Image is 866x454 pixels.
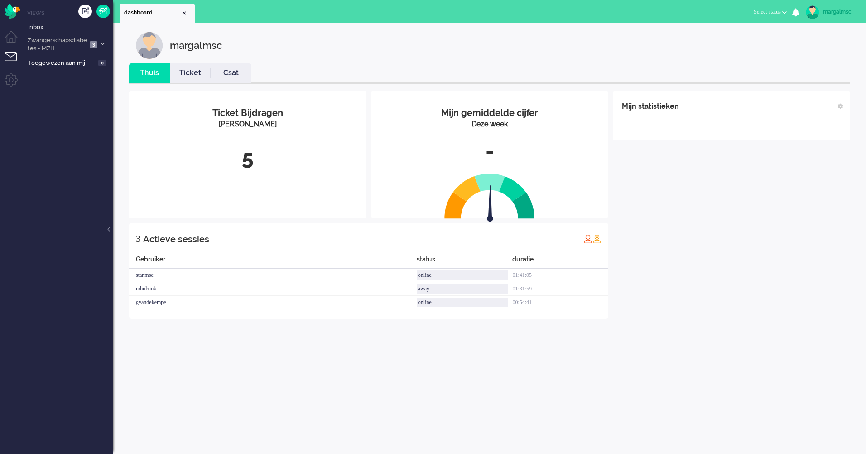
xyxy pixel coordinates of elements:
div: margalmsc [823,7,857,16]
div: 00:54:41 [512,296,608,309]
img: semi_circle.svg [444,173,535,219]
div: Gebruiker [129,255,417,269]
div: online [417,270,508,280]
div: Actieve sessies [143,230,209,248]
div: away [417,284,508,294]
a: Quick Ticket [96,5,110,18]
div: status [417,255,513,269]
div: Creëer ticket [78,5,92,18]
div: 5 [136,143,360,173]
div: Mijn gemiddelde cijfer [378,106,601,120]
div: mhulzink [129,282,417,296]
div: 3 [136,230,140,248]
span: Select status [754,9,781,15]
a: Ticket [170,68,211,78]
div: [PERSON_NAME] [136,119,360,130]
li: Dashboard [120,4,195,23]
span: 3 [90,41,97,48]
a: Thuis [129,68,170,78]
div: 01:31:59 [512,282,608,296]
button: Select status [748,5,792,19]
span: dashboard [124,9,181,17]
img: profile_orange.svg [592,234,601,243]
span: 0 [98,60,106,67]
li: Select status [748,3,792,23]
li: Admin menu [5,73,25,94]
img: profile_red.svg [583,234,592,243]
span: Inbox [28,23,113,32]
li: Views [27,9,113,17]
span: Zwangerschapsdiabetes - MZH [26,36,87,53]
div: Close tab [181,10,188,17]
a: Inbox [26,22,113,32]
img: customer.svg [136,32,163,59]
div: 01:41:05 [512,269,608,282]
a: Csat [211,68,251,78]
div: Mijn statistieken [622,97,679,116]
li: Dashboard menu [5,31,25,51]
div: duratie [512,255,608,269]
div: Deze week [378,119,601,130]
a: Toegewezen aan mij 0 [26,58,113,68]
div: online [417,298,508,307]
li: Thuis [129,63,170,83]
div: - [378,136,601,166]
li: Ticket [170,63,211,83]
div: gvandekempe [129,296,417,309]
a: Omnidesk [5,6,20,13]
li: Csat [211,63,251,83]
div: margalmsc [170,32,222,59]
div: Ticket Bijdragen [136,106,360,120]
div: stanmsc [129,269,417,282]
img: avatar [806,5,819,19]
span: Toegewezen aan mij [28,59,96,68]
a: margalmsc [804,5,857,19]
li: Tickets menu [5,52,25,72]
img: flow_omnibird.svg [5,4,20,19]
img: arrow.svg [471,185,510,224]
